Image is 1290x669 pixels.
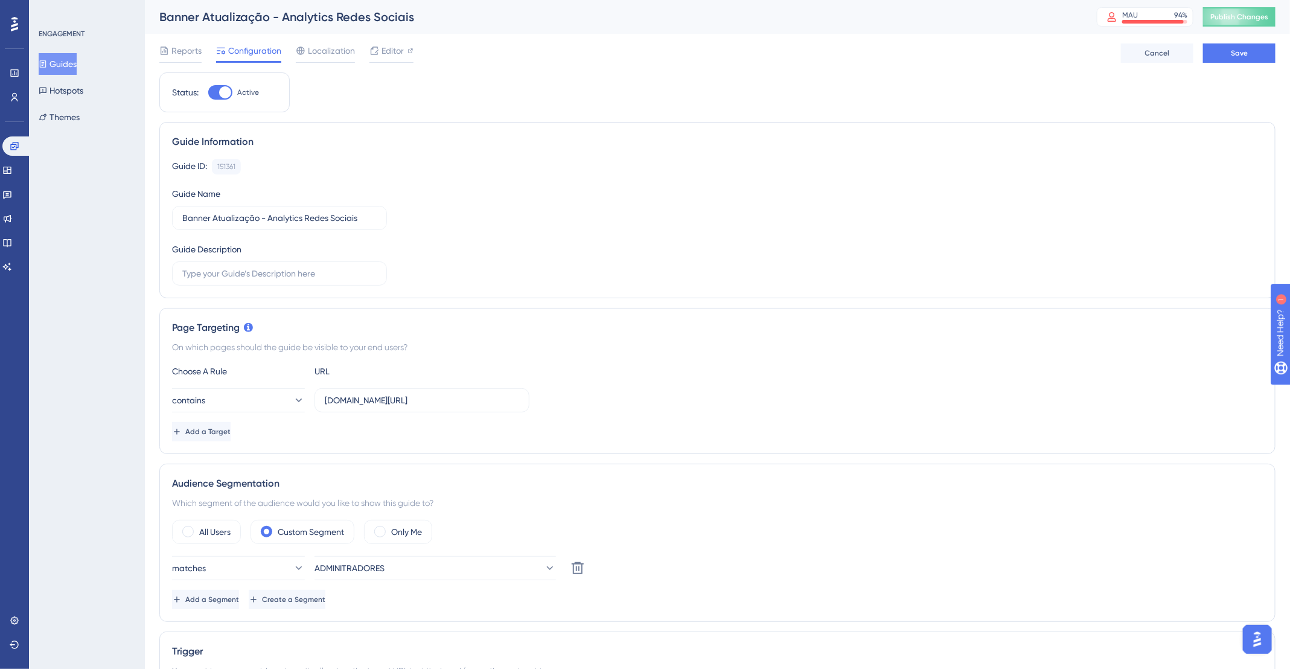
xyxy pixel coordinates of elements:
[39,106,80,128] button: Themes
[185,595,239,604] span: Add a Segment
[171,43,202,58] span: Reports
[1145,48,1170,58] span: Cancel
[172,388,305,412] button: contains
[172,159,207,174] div: Guide ID:
[172,242,241,257] div: Guide Description
[185,427,231,437] span: Add a Target
[249,590,325,609] button: Create a Segment
[1174,10,1187,20] div: 94 %
[28,3,75,18] span: Need Help?
[172,644,1263,659] div: Trigger
[315,364,447,379] div: URL
[262,595,325,604] span: Create a Segment
[172,476,1263,491] div: Audience Segmentation
[39,80,83,101] button: Hotspots
[182,267,377,280] input: Type your Guide’s Description here
[172,187,220,201] div: Guide Name
[217,162,235,171] div: 151361
[1239,621,1276,658] iframe: UserGuiding AI Assistant Launcher
[1203,7,1276,27] button: Publish Changes
[84,6,88,16] div: 1
[172,590,239,609] button: Add a Segment
[278,525,344,539] label: Custom Segment
[39,29,85,39] div: ENGAGEMENT
[159,8,1067,25] div: Banner Atualização - Analytics Redes Sociais
[1122,10,1138,20] div: MAU
[172,393,205,408] span: contains
[1210,12,1268,22] span: Publish Changes
[172,85,199,100] div: Status:
[325,394,519,407] input: yourwebsite.com/path
[382,43,404,58] span: Editor
[172,556,305,580] button: matches
[172,340,1263,354] div: On which pages should the guide be visible to your end users?
[391,525,422,539] label: Only Me
[308,43,355,58] span: Localization
[172,422,231,441] button: Add a Target
[228,43,281,58] span: Configuration
[182,211,377,225] input: Type your Guide’s Name here
[39,53,77,75] button: Guides
[172,135,1263,149] div: Guide Information
[172,496,1263,510] div: Which segment of the audience would you like to show this guide to?
[315,556,556,580] button: ADMINITRADORES
[172,321,1263,335] div: Page Targeting
[199,525,231,539] label: All Users
[315,561,385,575] span: ADMINITRADORES
[237,88,259,97] span: Active
[1203,43,1276,63] button: Save
[172,561,206,575] span: matches
[1121,43,1193,63] button: Cancel
[1231,48,1248,58] span: Save
[172,364,305,379] div: Choose A Rule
